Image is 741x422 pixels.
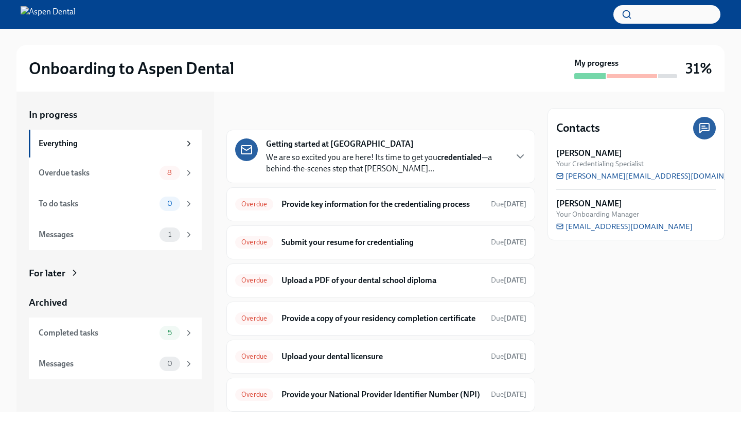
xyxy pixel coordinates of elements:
[491,390,526,399] span: October 8th, 2025 10:00
[491,313,526,323] span: October 8th, 2025 10:00
[29,188,202,219] a: To do tasks0
[266,152,506,174] p: We are so excited you are here! Its time to get you —a behind-the-scenes step that [PERSON_NAME]...
[235,391,273,398] span: Overdue
[29,157,202,188] a: Overdue tasks8
[29,58,234,79] h2: Onboarding to Aspen Dental
[235,348,526,365] a: OverdueUpload your dental licensureDue[DATE]
[491,390,526,399] span: Due
[39,167,155,179] div: Overdue tasks
[21,6,76,23] img: Aspen Dental
[226,108,275,121] div: In progress
[39,138,180,149] div: Everything
[281,351,483,362] h6: Upload your dental licensure
[556,159,644,169] span: Your Credentialing Specialist
[556,120,600,136] h4: Contacts
[281,199,483,210] h6: Provide key information for the credentialing process
[504,200,526,208] strong: [DATE]
[281,275,483,286] h6: Upload a PDF of your dental school diploma
[161,200,179,207] span: 0
[235,200,273,208] span: Overdue
[556,209,639,219] span: Your Onboarding Manager
[504,314,526,323] strong: [DATE]
[29,130,202,157] a: Everything
[162,231,178,238] span: 1
[491,314,526,323] span: Due
[491,276,526,285] span: Due
[281,389,483,400] h6: Provide your National Provider Identifier Number (NPI)
[29,219,202,250] a: Messages1
[29,296,202,309] a: Archived
[491,237,526,247] span: October 8th, 2025 10:00
[491,352,526,361] span: Due
[266,138,414,150] strong: Getting started at [GEOGRAPHIC_DATA]
[235,234,526,251] a: OverdueSubmit your resume for credentialingDue[DATE]
[574,58,619,69] strong: My progress
[281,237,483,248] h6: Submit your resume for credentialing
[556,221,693,232] a: [EMAIL_ADDRESS][DOMAIN_NAME]
[491,238,526,247] span: Due
[235,238,273,246] span: Overdue
[29,267,202,280] a: For later
[491,275,526,285] span: October 8th, 2025 10:00
[29,108,202,121] a: In progress
[685,59,712,78] h3: 31%
[29,318,202,348] a: Completed tasks5
[491,200,526,208] span: Due
[162,329,178,337] span: 5
[504,238,526,247] strong: [DATE]
[39,327,155,339] div: Completed tasks
[161,360,179,367] span: 0
[504,352,526,361] strong: [DATE]
[437,152,482,162] strong: credentialed
[29,267,65,280] div: For later
[39,229,155,240] div: Messages
[235,196,526,213] a: OverdueProvide key information for the credentialing processDue[DATE]
[556,198,622,209] strong: [PERSON_NAME]
[235,353,273,360] span: Overdue
[39,358,155,370] div: Messages
[235,310,526,327] a: OverdueProvide a copy of your residency completion certificateDue[DATE]
[504,276,526,285] strong: [DATE]
[491,351,526,361] span: October 8th, 2025 10:00
[556,148,622,159] strong: [PERSON_NAME]
[235,314,273,322] span: Overdue
[504,390,526,399] strong: [DATE]
[29,348,202,379] a: Messages0
[235,386,526,403] a: OverdueProvide your National Provider Identifier Number (NPI)Due[DATE]
[39,198,155,209] div: To do tasks
[235,276,273,284] span: Overdue
[161,169,178,177] span: 8
[491,199,526,209] span: October 8th, 2025 10:00
[281,313,483,324] h6: Provide a copy of your residency completion certificate
[235,272,526,289] a: OverdueUpload a PDF of your dental school diplomaDue[DATE]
